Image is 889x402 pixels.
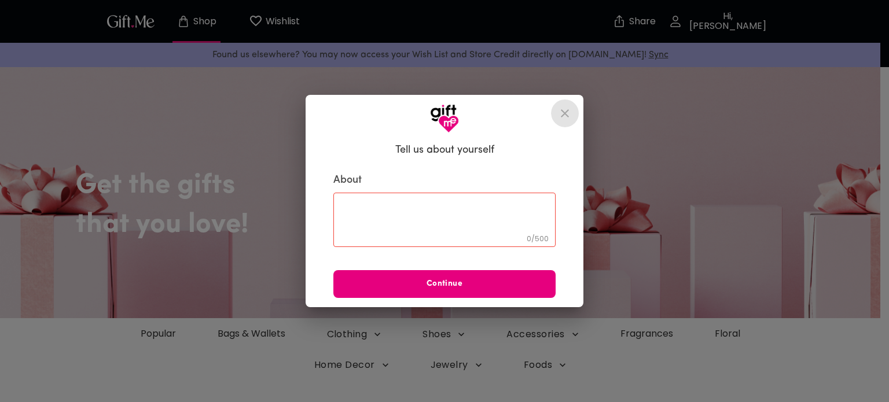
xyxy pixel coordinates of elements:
button: close [551,99,579,127]
h6: Tell us about yourself [395,143,494,157]
span: Continue [333,278,556,290]
label: About [333,174,556,187]
span: 0 / 500 [527,234,549,244]
img: GiftMe Logo [430,104,459,133]
button: Continue [333,270,556,298]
